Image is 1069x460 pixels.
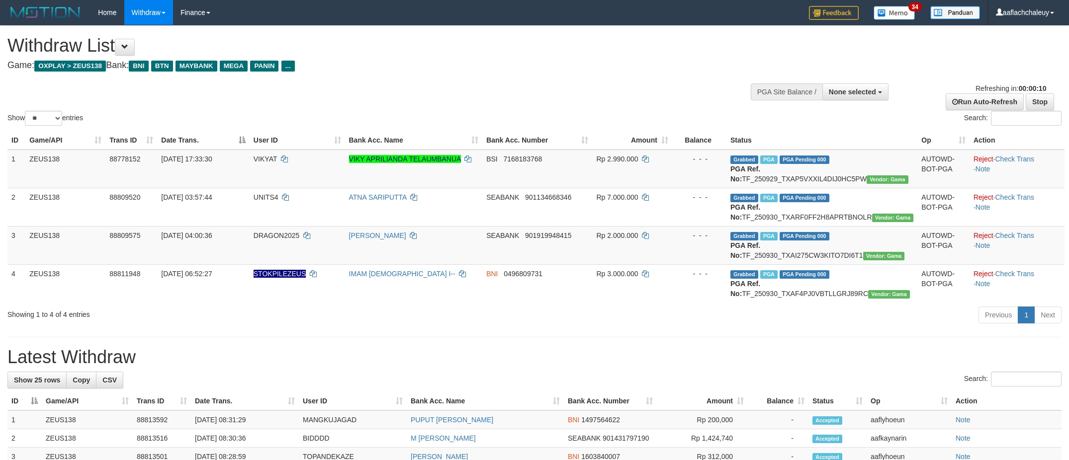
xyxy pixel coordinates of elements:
[411,416,493,424] a: PUPUT [PERSON_NAME]
[974,155,993,163] a: Reject
[946,93,1024,110] a: Run Auto-Refresh
[672,131,726,150] th: Balance
[411,434,476,442] a: M [PERSON_NAME]
[748,429,808,448] td: -
[42,410,133,429] td: ZEUS138
[220,61,248,72] span: MEGA
[14,376,60,384] span: Show 25 rows
[596,231,638,239] span: Rp 2.000.000
[161,193,212,201] span: [DATE] 03:57:44
[7,131,25,150] th: ID
[254,193,278,201] span: UNITS4
[133,429,191,448] td: 88813516
[748,392,808,410] th: Balance: activate to sort column ascending
[956,416,971,424] a: Note
[109,231,140,239] span: 88809575
[760,232,778,240] span: Marked by aafkaynarin
[676,154,722,164] div: - - -
[129,61,148,72] span: BNI
[730,270,758,279] span: Grabbed
[525,193,571,201] span: Copy 901134668346 to clipboard
[952,392,1062,410] th: Action
[726,150,917,188] td: TF_250929_TXAP5VXXIL4DIJ0HC5PW
[525,231,571,239] span: Copy 901919948415 to clipboard
[596,270,638,278] span: Rp 3.000.000
[105,131,157,150] th: Trans ID: activate to sort column ascending
[109,193,140,201] span: 88809520
[726,131,917,150] th: Status
[250,61,278,72] span: PANIN
[1018,307,1035,323] a: 1
[299,410,407,429] td: MANGKUJAGAD
[867,410,952,429] td: aaflyhoeun
[863,252,905,260] span: Vendor URL: https://trx31.1velocity.biz
[66,372,96,388] a: Copy
[829,88,876,96] span: None selected
[748,410,808,429] td: -
[730,241,760,259] b: PGA Ref. No:
[657,429,748,448] td: Rp 1,424,740
[73,376,90,384] span: Copy
[486,155,498,163] span: BSI
[486,193,519,201] span: SEABANK
[504,270,542,278] span: Copy 0496809731 to clipboard
[25,131,105,150] th: Game/API: activate to sort column ascending
[25,226,105,264] td: ZEUS138
[808,392,867,410] th: Status: activate to sort column ascending
[568,416,579,424] span: BNI
[760,194,778,202] span: Marked by aafkaynarin
[995,193,1034,201] a: Check Trans
[191,392,299,410] th: Date Trans.: activate to sort column ascending
[564,392,657,410] th: Bank Acc. Number: activate to sort column ascending
[976,241,990,249] a: Note
[976,84,1046,92] span: Refreshing in:
[25,188,105,226] td: ZEUS138
[25,264,105,303] td: ZEUS138
[42,392,133,410] th: Game/API: activate to sort column ascending
[161,155,212,163] span: [DATE] 17:33:30
[760,155,778,164] span: Marked by aafchomsokheang
[161,231,212,239] span: [DATE] 04:00:36
[964,372,1062,386] label: Search:
[780,155,829,164] span: PGA Pending
[917,150,970,188] td: AUTOWD-BOT-PGA
[1026,93,1054,110] a: Stop
[780,270,829,279] span: PGA Pending
[917,188,970,226] td: AUTOWD-BOT-PGA
[7,372,67,388] a: Show 25 rows
[7,306,438,319] div: Showing 1 to 4 of 4 entries
[42,429,133,448] td: ZEUS138
[161,270,212,278] span: [DATE] 06:52:27
[25,150,105,188] td: ZEUS138
[991,111,1062,126] input: Search:
[979,307,1018,323] a: Previous
[726,188,917,226] td: TF_250930_TXARF0FF2H8APRTBNOLR
[974,270,993,278] a: Reject
[176,61,217,72] span: MAYBANK
[349,270,455,278] a: IMAM [DEMOGRAPHIC_DATA] I--
[917,264,970,303] td: AUTOWD-BOT-PGA
[7,410,42,429] td: 1
[970,264,1065,303] td: · ·
[730,155,758,164] span: Grabbed
[730,280,760,298] b: PGA Ref. No:
[151,61,173,72] span: BTN
[822,83,889,100] button: None selected
[7,347,1062,367] h1: Latest Withdraw
[34,61,106,72] span: OXPLAY > ZEUS138
[7,150,25,188] td: 1
[482,131,592,150] th: Bank Acc. Number: activate to sort column ascending
[581,416,620,424] span: Copy 1497564622 to clipboard
[676,269,722,279] div: - - -
[596,155,638,163] span: Rp 2.990.000
[250,131,345,150] th: User ID: activate to sort column ascending
[780,194,829,202] span: PGA Pending
[976,203,990,211] a: Note
[917,131,970,150] th: Op: activate to sort column ascending
[254,231,300,239] span: DRAGON2025
[486,270,498,278] span: BNI
[7,61,703,71] h4: Game: Bank:
[133,392,191,410] th: Trans ID: activate to sort column ascending
[970,150,1065,188] td: · ·
[809,6,859,20] img: Feedback.jpg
